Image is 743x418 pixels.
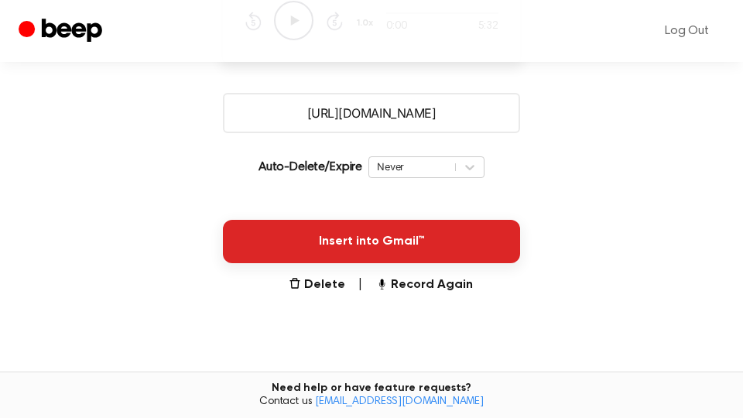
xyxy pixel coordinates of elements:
[9,396,734,409] span: Contact us
[377,159,447,174] div: Never
[358,276,363,294] span: |
[375,276,473,294] button: Record Again
[259,158,362,176] p: Auto-Delete/Expire
[289,276,345,294] button: Delete
[649,12,724,50] a: Log Out
[223,220,520,263] button: Insert into Gmail™
[315,396,484,407] a: [EMAIL_ADDRESS][DOMAIN_NAME]
[19,16,106,46] a: Beep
